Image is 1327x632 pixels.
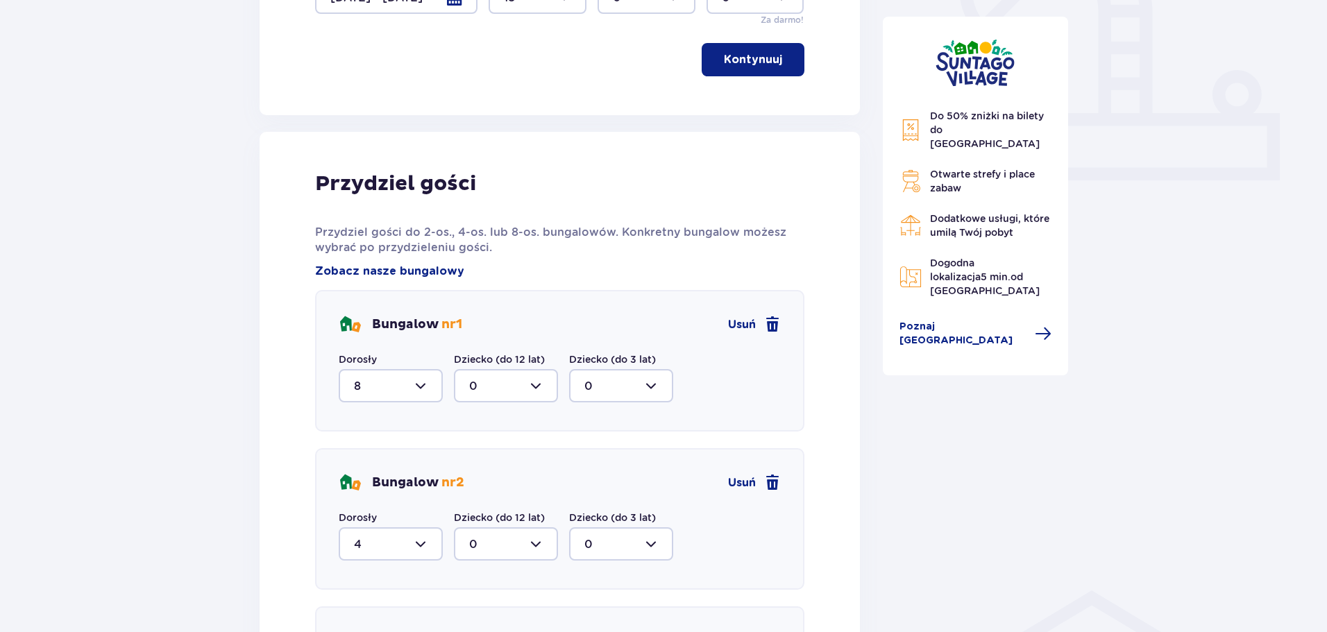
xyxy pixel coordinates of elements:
[315,171,476,197] p: Przydziel gości
[899,119,922,142] img: Discount Icon
[930,257,1040,296] span: Dogodna lokalizacja od [GEOGRAPHIC_DATA]
[454,511,545,524] label: Dziecko (do 12 lat)
[339,352,377,366] label: Dorosły
[930,169,1035,194] span: Otwarte strefy i place zabaw
[899,320,1027,348] span: Poznaj [GEOGRAPHIC_DATA]
[899,214,922,237] img: Restaurant Icon
[728,475,756,490] span: Usuń
[724,52,782,67] p: Kontynuuj
[569,352,656,366] label: Dziecko (do 3 lat)
[339,314,361,336] img: bungalows Icon
[315,264,464,279] a: Zobacz nasze bungalowy
[899,266,922,288] img: Map Icon
[728,316,781,333] a: Usuń
[930,213,1049,238] span: Dodatkowe usługi, które umilą Twój pobyt
[728,317,756,332] span: Usuń
[728,475,781,491] a: Usuń
[761,14,804,26] p: Za darmo!
[315,225,804,255] p: Przydziel gości do 2-os., 4-os. lub 8-os. bungalowów. Konkretny bungalow możesz wybrać po przydzi...
[936,39,1015,87] img: Suntago Village
[899,320,1052,348] a: Poznaj [GEOGRAPHIC_DATA]
[702,43,804,76] button: Kontynuuj
[441,316,462,332] span: nr 1
[339,511,377,524] label: Dorosły
[372,475,464,491] p: Bungalow
[372,316,462,333] p: Bungalow
[930,110,1044,149] span: Do 50% zniżki na bilety do [GEOGRAPHIC_DATA]
[899,170,922,192] img: Grill Icon
[569,511,656,524] label: Dziecko (do 3 lat)
[339,472,361,494] img: bungalows Icon
[441,475,464,490] span: nr 2
[981,271,1011,282] span: 5 min.
[454,352,545,366] label: Dziecko (do 12 lat)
